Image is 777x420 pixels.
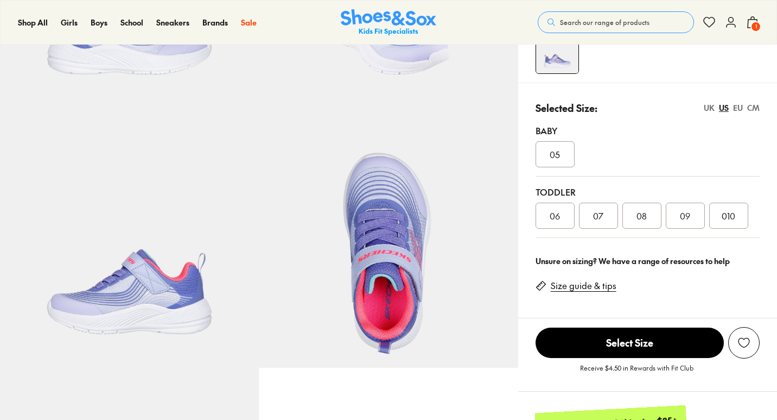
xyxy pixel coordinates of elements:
img: 7-533828_1 [259,108,518,367]
span: 1 [750,21,761,32]
a: School [120,17,143,28]
span: 08 [636,209,647,222]
div: Unsure on sizing? We have a range of resources to help [536,255,760,267]
button: Add to Wishlist [728,327,760,359]
span: Search our range of products [560,17,649,27]
div: CM [747,102,760,114]
div: UK [704,102,715,114]
a: Sneakers [156,17,189,28]
span: 07 [593,209,603,222]
button: 1 [746,10,759,34]
button: Select Size [536,327,724,359]
div: EU [733,102,743,114]
a: Girls [61,17,78,28]
a: Shoes & Sox [341,9,436,36]
span: 09 [680,209,690,222]
p: Selected Size: [536,101,597,115]
span: 06 [550,209,560,222]
a: Sale [241,17,257,28]
div: Baby [536,124,760,137]
div: US [719,102,729,114]
span: 010 [722,209,735,222]
img: 4-533825_1 [536,31,578,73]
p: Receive $4.50 in Rewards with Fit Club [580,363,693,383]
div: Toddler [536,185,760,198]
a: Shop All [18,17,48,28]
span: 05 [550,148,560,161]
button: Search our range of products [538,11,694,33]
a: Brands [202,17,228,28]
a: Size guide & tips [551,280,616,292]
a: Boys [91,17,107,28]
img: SNS_Logo_Responsive.svg [341,9,436,36]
